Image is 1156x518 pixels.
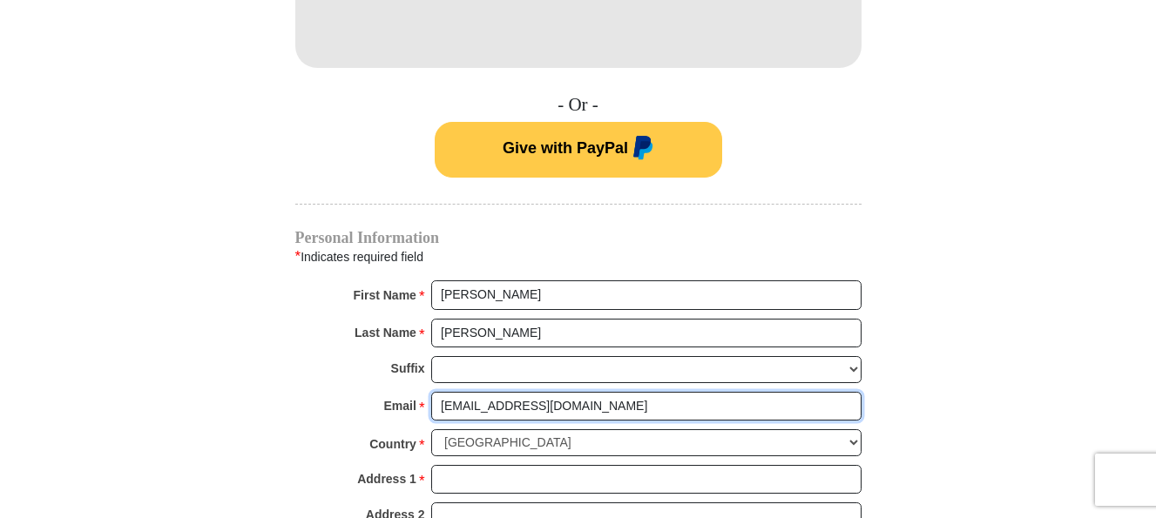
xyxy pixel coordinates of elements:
span: Give with PayPal [503,139,628,157]
strong: Email [384,394,416,418]
strong: Last Name [355,320,416,345]
strong: First Name [354,283,416,307]
strong: Country [369,432,416,456]
div: Indicates required field [295,246,862,268]
h4: Personal Information [295,231,862,245]
button: Give with PayPal [435,122,722,178]
strong: Address 1 [357,467,416,491]
h4: - Or - [295,94,862,116]
strong: Suffix [391,356,425,380]
img: paypal [628,136,653,164]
